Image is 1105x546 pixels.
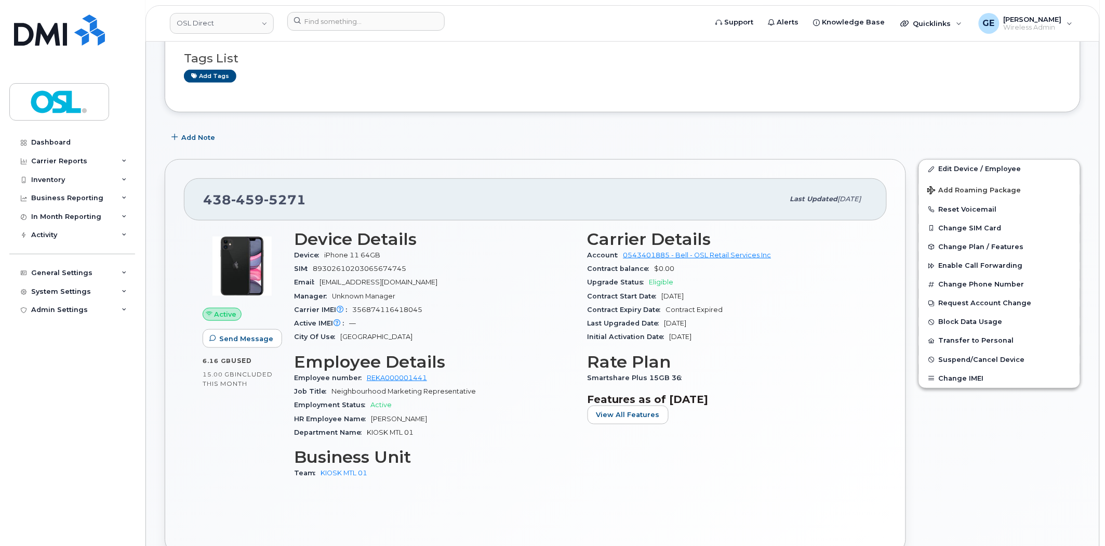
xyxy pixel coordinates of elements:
span: Account [588,251,623,259]
span: Active [370,401,392,409]
span: Contract balance [588,265,655,272]
span: Manager [294,292,332,300]
img: iPhone_11.jpg [211,235,273,297]
span: [GEOGRAPHIC_DATA] [340,333,412,341]
span: — [349,319,356,327]
span: [DATE] [664,319,687,327]
span: [PERSON_NAME] [1004,15,1062,23]
span: 6.16 GB [203,357,231,365]
button: Enable Call Forwarding [919,256,1080,275]
a: Add tags [184,70,236,83]
span: Knowledge Base [822,17,885,28]
span: $0.00 [655,265,675,272]
span: 5271 [264,192,306,207]
span: Enable Call Forwarding [939,262,1023,270]
span: Employee number [294,374,367,382]
span: Contract Expired [666,306,723,314]
span: Wireless Admin [1004,23,1062,32]
div: Quicklinks [894,13,969,34]
button: Change Phone Number [919,275,1080,294]
a: 0543401885 - Bell - OSL Retail Services Inc [623,251,771,259]
span: Carrier IMEI [294,306,352,314]
span: 459 [231,192,264,207]
span: Active IMEI [294,319,349,327]
span: Add Roaming Package [927,186,1021,196]
h3: Tags List [184,52,1061,65]
span: Quicklinks [913,19,951,28]
a: REKA000001441 [367,374,427,382]
button: Change SIM Card [919,219,1080,238]
a: Alerts [761,12,806,33]
span: Contract Start Date [588,292,662,300]
button: Add Roaming Package [919,179,1080,200]
span: Contract Expiry Date [588,306,666,314]
button: Change Plan / Features [919,238,1080,256]
span: 89302610203065674745 [313,265,406,272]
a: OSL Direct [170,13,274,34]
input: Find something... [287,12,445,31]
span: Email [294,278,319,286]
span: 356874116418045 [352,306,422,314]
h3: Carrier Details [588,230,869,249]
span: Eligible [649,278,674,286]
span: Add Note [181,133,215,142]
span: Smartshare Plus 15GB 36 [588,374,687,382]
span: HR Employee Name [294,415,371,423]
h3: Features as of [DATE] [588,393,869,406]
button: Add Note [165,128,224,147]
span: Upgrade Status [588,278,649,286]
span: included this month [203,370,273,387]
span: Active [215,309,237,319]
a: Edit Device / Employee [919,160,1080,178]
span: Last Upgraded Date [588,319,664,327]
span: Neighbourhood Marketing Representative [331,387,476,395]
span: Device [294,251,324,259]
span: [DATE] [838,195,861,203]
span: City Of Use [294,333,340,341]
span: View All Features [596,410,660,420]
span: used [231,357,252,365]
span: Team [294,469,321,477]
div: Gregory Easton [971,13,1080,34]
span: Employment Status [294,401,370,409]
span: Job Title [294,387,331,395]
span: Suspend/Cancel Device [939,356,1025,363]
span: iPhone 11 64GB [324,251,380,259]
button: Reset Voicemail [919,200,1080,219]
span: Send Message [219,334,273,344]
span: [PERSON_NAME] [371,415,427,423]
button: Send Message [203,329,282,348]
span: Department Name [294,428,367,436]
button: Block Data Usage [919,313,1080,331]
span: 15.00 GB [203,371,235,378]
button: Transfer to Personal [919,331,1080,350]
button: Suspend/Cancel Device [919,350,1080,369]
h3: Device Details [294,230,575,249]
h3: Employee Details [294,353,575,371]
button: View All Features [588,406,669,424]
h3: Business Unit [294,448,575,466]
span: Initial Activation Date [588,333,670,341]
span: Support [725,17,754,28]
span: Unknown Manager [332,292,395,300]
button: Request Account Change [919,294,1080,313]
button: Change IMEI [919,369,1080,388]
a: Knowledge Base [806,12,893,33]
span: Alerts [777,17,799,28]
span: Last updated [790,195,838,203]
span: [DATE] [662,292,684,300]
a: Support [709,12,761,33]
span: 438 [203,192,306,207]
span: SIM [294,265,313,272]
span: [EMAIL_ADDRESS][DOMAIN_NAME] [319,278,437,286]
span: GE [983,17,995,30]
h3: Rate Plan [588,353,869,371]
span: [DATE] [670,333,692,341]
span: KIOSK MTL 01 [367,428,414,436]
a: KIOSK MTL 01 [321,469,367,477]
span: Change Plan / Features [939,243,1024,251]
